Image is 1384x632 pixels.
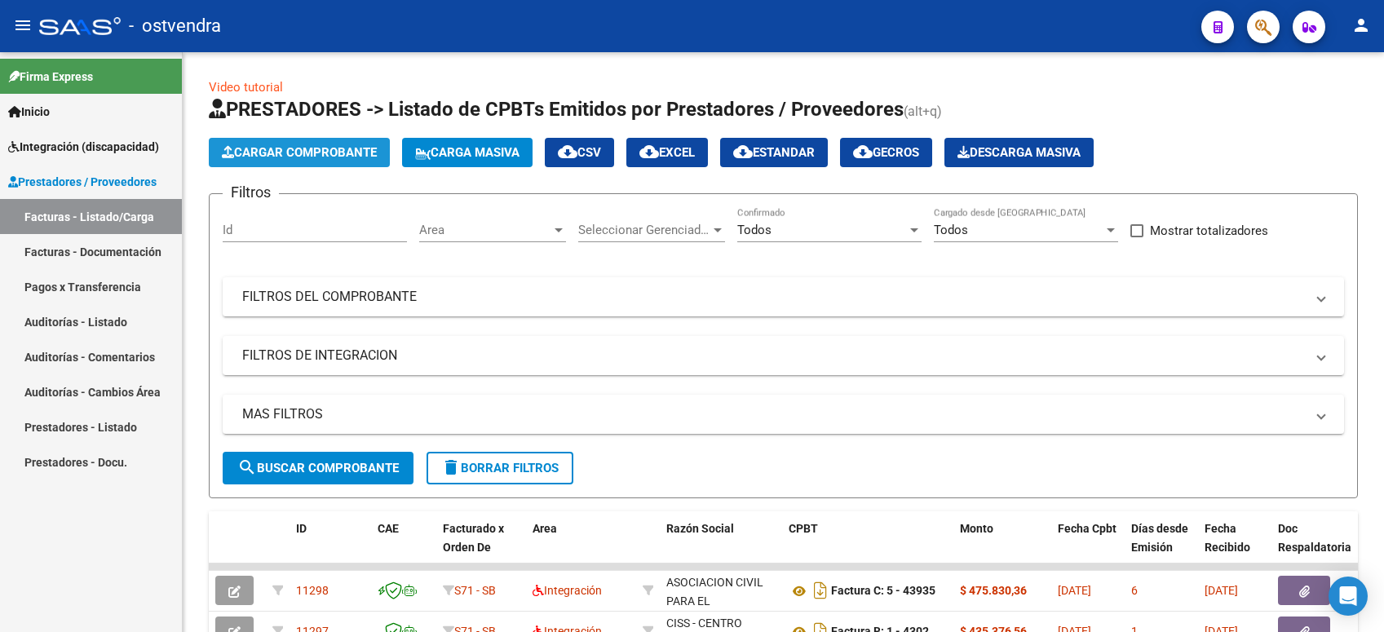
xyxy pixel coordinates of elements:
span: CAE [378,522,399,535]
button: Gecros [840,138,932,167]
button: Borrar Filtros [427,452,573,484]
mat-icon: delete [441,457,461,477]
span: Días desde Emisión [1131,522,1188,554]
span: Doc Respaldatoria [1278,522,1351,554]
mat-expansion-panel-header: FILTROS DEL COMPROBANTE [223,277,1344,316]
span: Todos [737,223,772,237]
datatable-header-cell: Monto [953,511,1051,583]
button: Buscar Comprobante [223,452,413,484]
span: 11298 [296,584,329,597]
button: Estandar [720,138,828,167]
datatable-header-cell: CAE [371,511,436,583]
h3: Filtros [223,181,279,204]
span: Estandar [733,145,815,160]
mat-icon: cloud_download [558,142,577,161]
span: Integración (discapacidad) [8,138,159,156]
button: Carga Masiva [402,138,533,167]
span: - ostvendra [129,8,221,44]
datatable-header-cell: ID [290,511,371,583]
strong: $ 475.830,36 [960,584,1027,597]
span: Fecha Cpbt [1058,522,1116,535]
span: Buscar Comprobante [237,461,399,475]
datatable-header-cell: Facturado x Orden De [436,511,526,583]
span: [DATE] [1058,584,1091,597]
datatable-header-cell: Fecha Cpbt [1051,511,1125,583]
span: Fecha Recibido [1205,522,1250,554]
button: Cargar Comprobante [209,138,390,167]
span: Cargar Comprobante [222,145,377,160]
button: EXCEL [626,138,708,167]
mat-icon: cloud_download [733,142,753,161]
mat-panel-title: FILTROS DEL COMPROBANTE [242,288,1305,306]
span: S71 - SB [454,584,496,597]
span: Integración [533,584,602,597]
datatable-header-cell: CPBT [782,511,953,583]
datatable-header-cell: Area [526,511,636,583]
span: Seleccionar Gerenciador [578,223,710,237]
span: CPBT [789,522,818,535]
span: (alt+q) [904,104,942,119]
span: Area [419,223,551,237]
mat-icon: search [237,457,257,477]
span: EXCEL [639,145,695,160]
app-download-masive: Descarga masiva de comprobantes (adjuntos) [944,138,1094,167]
datatable-header-cell: Doc Respaldatoria [1271,511,1369,583]
mat-expansion-panel-header: MAS FILTROS [223,395,1344,434]
mat-panel-title: MAS FILTROS [242,405,1305,423]
div: 30697586942 [666,573,776,608]
span: Facturado x Orden De [443,522,504,554]
datatable-header-cell: Fecha Recibido [1198,511,1271,583]
span: Todos [934,223,968,237]
button: Descarga Masiva [944,138,1094,167]
span: Carga Masiva [415,145,520,160]
span: Gecros [853,145,919,160]
span: Razón Social [666,522,734,535]
span: Descarga Masiva [957,145,1081,160]
span: PRESTADORES -> Listado de CPBTs Emitidos por Prestadores / Proveedores [209,98,904,121]
span: Borrar Filtros [441,461,559,475]
span: Prestadores / Proveedores [8,173,157,191]
a: Video tutorial [209,80,283,95]
span: ID [296,522,307,535]
mat-icon: person [1351,15,1371,35]
span: Firma Express [8,68,93,86]
mat-panel-title: FILTROS DE INTEGRACION [242,347,1305,365]
mat-icon: menu [13,15,33,35]
span: [DATE] [1205,584,1238,597]
mat-icon: cloud_download [853,142,873,161]
button: CSV [545,138,614,167]
datatable-header-cell: Días desde Emisión [1125,511,1198,583]
span: Mostrar totalizadores [1150,221,1268,241]
datatable-header-cell: Razón Social [660,511,782,583]
span: 6 [1131,584,1138,597]
span: CSV [558,145,601,160]
mat-expansion-panel-header: FILTROS DE INTEGRACION [223,336,1344,375]
i: Descargar documento [810,577,831,603]
span: Monto [960,522,993,535]
mat-icon: cloud_download [639,142,659,161]
div: Open Intercom Messenger [1329,577,1368,616]
span: Area [533,522,557,535]
span: Inicio [8,103,50,121]
strong: Factura C: 5 - 43935 [831,585,935,598]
